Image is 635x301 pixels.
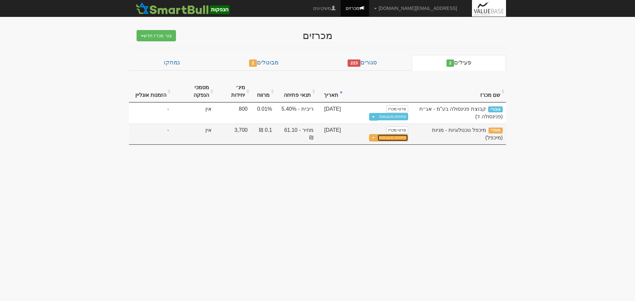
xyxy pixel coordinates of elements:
[137,30,176,41] button: צור מכרז חדש
[189,30,446,41] div: מכרזים
[377,134,408,141] a: פתיחת מעטפות
[488,128,503,133] span: מוסדי
[275,81,317,103] th: תנאי פתיחה : activate to sort column ascending
[215,102,251,124] td: 800
[251,124,275,145] td: 0.1 ₪
[214,55,313,71] a: מבוטלים
[205,106,212,112] span: אין
[167,127,169,134] span: -
[313,55,412,71] a: סגורים
[317,124,344,145] td: [DATE]
[251,81,275,103] th: מרווח : activate to sort column ascending
[411,81,506,103] th: שם מכרז : activate to sort column ascending
[386,127,408,134] a: פרטי מכרז
[249,59,257,67] span: 2
[317,102,344,124] td: [DATE]
[432,127,503,140] span: מיכפל טכנולוגיות - מניות (מיכפל)
[275,124,317,145] td: מחיר - 61.10 ₪
[446,59,454,67] span: 2
[488,106,503,112] span: ציבורי
[215,81,251,103] th: מינ׳ יחידות : activate to sort column ascending
[129,55,214,71] a: נמחקו
[348,59,360,67] span: 223
[412,55,506,71] a: פעילים
[172,81,215,103] th: מסמכי הנפקה : activate to sort column ascending
[251,102,275,124] td: 0.01%
[129,81,172,103] th: הזמנות אונליין : activate to sort column ascending
[317,81,344,103] th: תאריך : activate to sort column ascending
[275,102,317,124] td: ריבית - 5.40%
[215,124,251,145] td: 3,700
[167,105,169,113] span: -
[205,127,212,133] span: אין
[134,2,231,15] img: SmartBull Logo
[377,113,408,120] a: פתיחת מעטפות
[419,106,503,119] span: קבוצת פנינסולה בע"מ - אג״ח (פנינסולה ד)
[386,105,408,113] a: פרטי מכרז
